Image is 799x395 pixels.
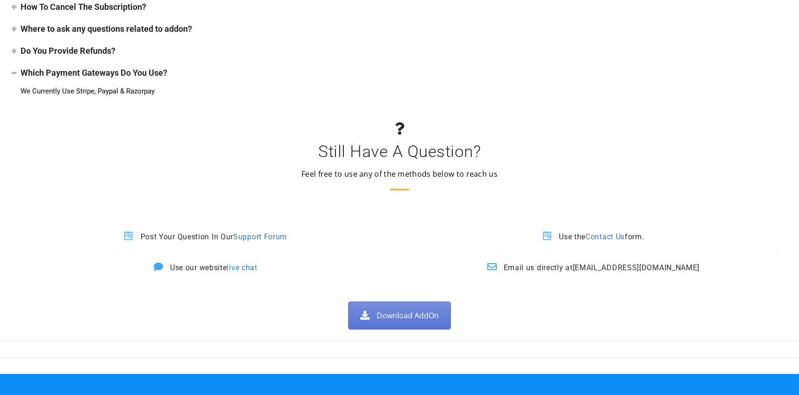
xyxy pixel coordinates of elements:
[170,263,257,272] span: Use our website
[141,232,287,241] span: Post Your Question In Our
[590,19,799,395] div: Віджет чату
[21,86,790,97] p: We Currently Use Stripe, Paypal & Razorpay
[559,232,644,241] span: Use the form.
[504,263,700,272] span: Email us directly at [EMAIL_ADDRESS][DOMAIN_NAME]
[21,68,167,78] h4: Which Payment Gateways Do You Use?
[585,232,625,241] a: Contact Us
[590,19,799,395] iframe: To enrich screen reader interactions, please activate Accessibility in Grammarly extension settings
[21,46,115,56] h4: Do You Provide Refunds?
[233,232,287,241] a: Support Forum
[21,2,146,12] h4: How To Cancel The Subscription?
[21,24,192,34] h4: Where to ask any questions related to addon?
[227,263,257,272] a: live chat
[348,302,451,330] a: Download AddOn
